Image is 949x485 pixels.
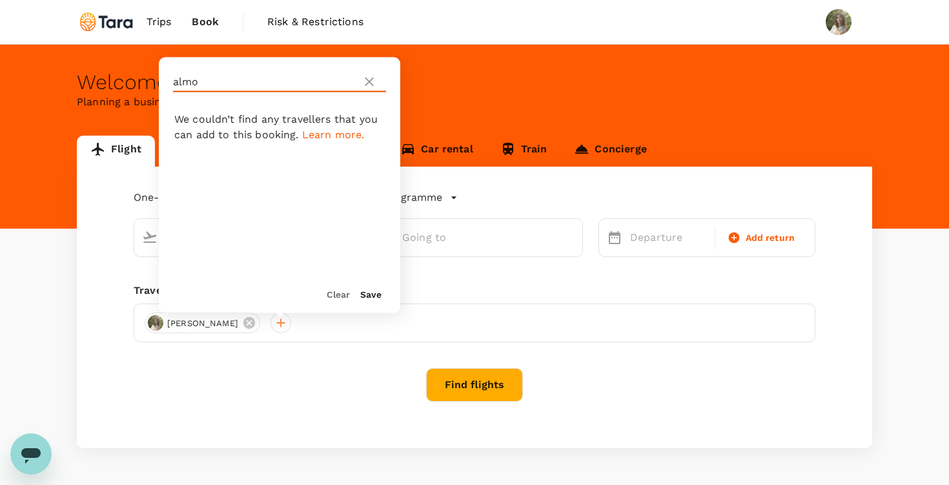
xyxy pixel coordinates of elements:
[267,14,363,30] span: Risk & Restrictions
[327,289,350,300] button: Clear
[360,289,382,300] button: Save
[192,14,219,30] span: Book
[487,136,561,167] a: Train
[387,136,487,167] a: Car rental
[77,70,872,94] div: Welcome back , Allysa .
[10,433,52,475] iframe: Button to launch messaging window
[302,129,365,141] a: Learn more.
[148,315,163,331] img: avatar-68d63b1a4886c.jpeg
[134,283,815,298] div: Travellers
[159,112,400,143] div: We couldn’t find any travellers that you can add to this booking.
[573,236,576,238] button: Open
[746,231,795,245] span: Add return
[155,136,288,167] a: Accommodation
[402,227,555,247] input: Going to
[134,187,194,208] div: One-Way
[309,190,458,205] button: Frequent flyer programme
[560,136,660,167] a: Concierge
[147,14,172,30] span: Trips
[159,317,246,330] span: [PERSON_NAME]
[630,230,707,245] p: Departure
[77,8,136,36] img: Tara Climate Ltd
[77,94,872,110] p: Planning a business trip? Get started from here.
[77,136,155,167] a: Flight
[173,72,356,92] input: Search for traveller
[426,368,523,402] button: Find flights
[826,9,852,35] img: Allysa Escanuela
[145,313,260,333] div: [PERSON_NAME]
